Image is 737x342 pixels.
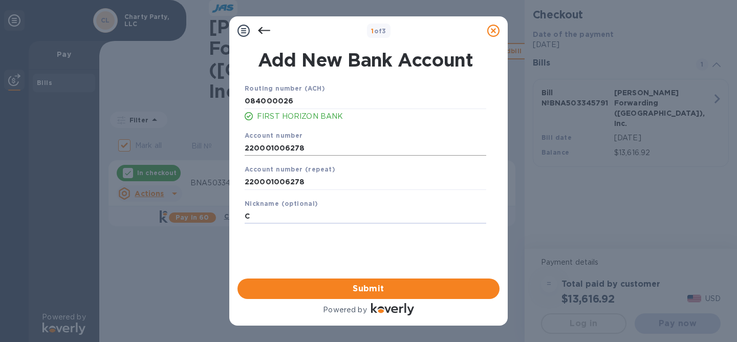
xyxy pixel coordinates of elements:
input: Enter account number [245,175,486,190]
span: 1 [371,27,374,35]
button: Submit [237,279,500,299]
input: Enter account number [245,140,486,156]
img: Logo [371,303,414,315]
b: of 3 [371,27,386,35]
span: Submit [246,283,491,295]
input: Enter nickname [245,209,486,224]
input: Enter routing number [245,94,486,109]
b: Nickname (optional) [245,200,318,207]
p: FIRST HORIZON BANK [257,111,486,122]
h1: Add New Bank Account [239,49,492,71]
p: Powered by [323,305,366,315]
b: Account number (repeat) [245,165,335,173]
b: Account number [245,132,303,139]
b: Routing number (ACH) [245,84,325,92]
